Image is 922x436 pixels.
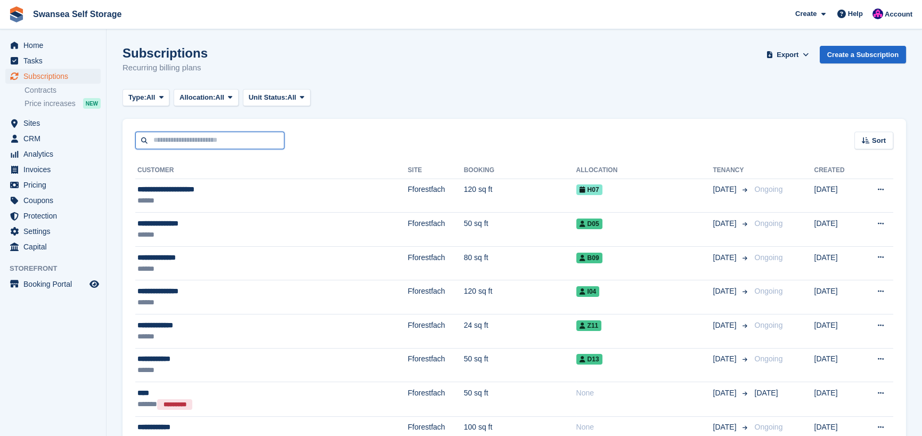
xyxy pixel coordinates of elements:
a: menu [5,277,101,292]
span: Price increases [25,99,76,109]
button: Allocation: All [174,89,239,107]
span: D05 [576,219,602,229]
td: [DATE] [814,246,860,280]
td: 120 sq ft [464,280,576,314]
td: 24 sq ft [464,314,576,349]
a: Preview store [88,278,101,290]
span: Coupons [23,193,87,208]
span: Allocation: [179,92,215,103]
td: Fforestfach [408,179,464,213]
th: Customer [135,162,408,179]
a: menu [5,131,101,146]
td: [DATE] [814,382,860,416]
td: [DATE] [814,348,860,382]
img: stora-icon-8386f47178a22dfd0bd8f6a31ec36ba5ce8667c1dd55bd0f319d3a0aa187defe.svg [9,6,25,22]
span: Home [23,38,87,53]
span: [DATE] [713,286,738,297]
td: 80 sq ft [464,246,576,280]
span: Export [777,50,798,60]
span: Type: [128,92,146,103]
th: Allocation [576,162,713,179]
a: menu [5,116,101,131]
span: Unit Status: [249,92,288,103]
a: menu [5,147,101,162]
span: Create [795,9,817,19]
a: menu [5,162,101,177]
td: Fforestfach [408,382,464,416]
span: Ongoing [754,185,782,193]
th: Site [408,162,464,179]
div: NEW [83,98,101,109]
span: H07 [576,184,602,195]
span: B09 [576,253,602,263]
span: Sites [23,116,87,131]
span: Pricing [23,177,87,192]
td: 50 sq ft [464,348,576,382]
a: Price increases NEW [25,98,101,109]
span: All [215,92,224,103]
span: [DATE] [713,353,738,365]
div: None [576,387,713,399]
td: Fforestfach [408,348,464,382]
td: Fforestfach [408,246,464,280]
span: D13 [576,354,602,365]
td: [DATE] [814,179,860,213]
span: [DATE] [713,320,738,331]
span: Sort [872,135,886,146]
span: Help [848,9,863,19]
h1: Subscriptions [123,46,208,60]
span: [DATE] [713,387,738,399]
span: Protection [23,208,87,223]
a: menu [5,53,101,68]
td: 120 sq ft [464,179,576,213]
p: Recurring billing plans [123,62,208,74]
td: [DATE] [814,213,860,247]
span: Analytics [23,147,87,162]
a: menu [5,208,101,223]
span: Ongoing [754,423,782,431]
a: menu [5,69,101,84]
span: Storefront [10,263,106,274]
span: [DATE] [713,252,738,263]
span: Ongoing [754,219,782,228]
span: Ongoing [754,253,782,262]
span: Invoices [23,162,87,177]
a: Create a Subscription [820,46,906,63]
span: Ongoing [754,354,782,363]
a: menu [5,224,101,239]
a: Contracts [25,85,101,95]
td: Fforestfach [408,280,464,314]
span: CRM [23,131,87,146]
th: Booking [464,162,576,179]
span: Ongoing [754,287,782,295]
span: [DATE] [713,218,738,229]
th: Created [814,162,860,179]
span: Account [885,9,912,20]
span: Ongoing [754,321,782,329]
span: Settings [23,224,87,239]
span: [DATE] [754,389,778,397]
a: menu [5,38,101,53]
a: menu [5,239,101,254]
span: Capital [23,239,87,254]
td: [DATE] [814,280,860,314]
span: [DATE] [713,422,738,433]
span: All [146,92,156,103]
td: Fforestfach [408,314,464,349]
span: I04 [576,286,600,297]
button: Type: All [123,89,169,107]
div: None [576,422,713,433]
span: Tasks [23,53,87,68]
a: menu [5,193,101,208]
td: 50 sq ft [464,213,576,247]
td: [DATE] [814,314,860,349]
span: Booking Portal [23,277,87,292]
th: Tenancy [713,162,750,179]
span: Z11 [576,320,602,331]
td: 50 sq ft [464,382,576,416]
span: Subscriptions [23,69,87,84]
a: menu [5,177,101,192]
button: Export [764,46,811,63]
button: Unit Status: All [243,89,311,107]
span: [DATE] [713,184,738,195]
